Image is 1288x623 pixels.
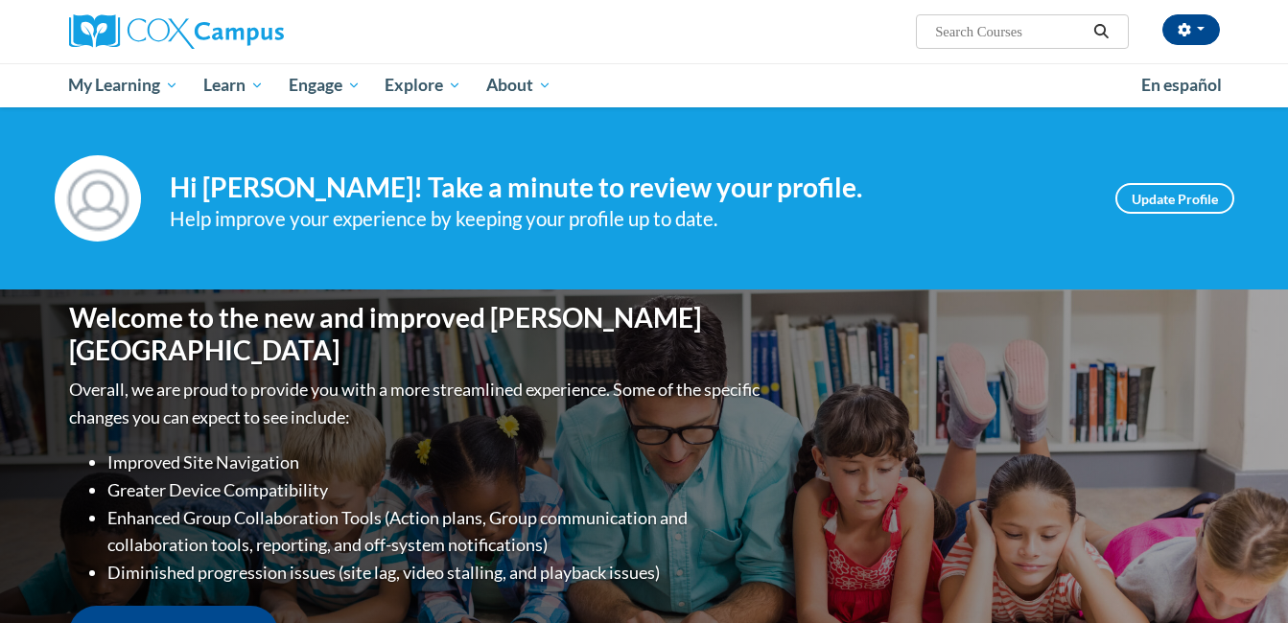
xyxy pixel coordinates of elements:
[1162,14,1220,45] button: Account Settings
[107,449,764,476] li: Improved Site Navigation
[107,476,764,504] li: Greater Device Compatibility
[55,155,141,242] img: Profile Image
[1115,183,1234,214] a: Update Profile
[474,63,564,107] a: About
[69,302,764,366] h1: Welcome to the new and improved [PERSON_NAME][GEOGRAPHIC_DATA]
[40,63,1249,107] div: Main menu
[68,74,178,97] span: My Learning
[170,203,1087,235] div: Help improve your experience by keeping your profile up to date.
[107,559,764,587] li: Diminished progression issues (site lag, video stalling, and playback issues)
[1141,75,1222,95] span: En español
[933,20,1087,43] input: Search Courses
[289,74,361,97] span: Engage
[107,504,764,560] li: Enhanced Group Collaboration Tools (Action plans, Group communication and collaboration tools, re...
[372,63,474,107] a: Explore
[486,74,551,97] span: About
[69,14,433,49] a: Cox Campus
[385,74,461,97] span: Explore
[276,63,373,107] a: Engage
[203,74,264,97] span: Learn
[69,14,284,49] img: Cox Campus
[170,172,1087,204] h4: Hi [PERSON_NAME]! Take a minute to review your profile.
[69,376,764,431] p: Overall, we are proud to provide you with a more streamlined experience. Some of the specific cha...
[1129,65,1234,105] a: En español
[1211,546,1273,608] iframe: Button to launch messaging window
[57,63,192,107] a: My Learning
[1087,20,1115,43] button: Search
[191,63,276,107] a: Learn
